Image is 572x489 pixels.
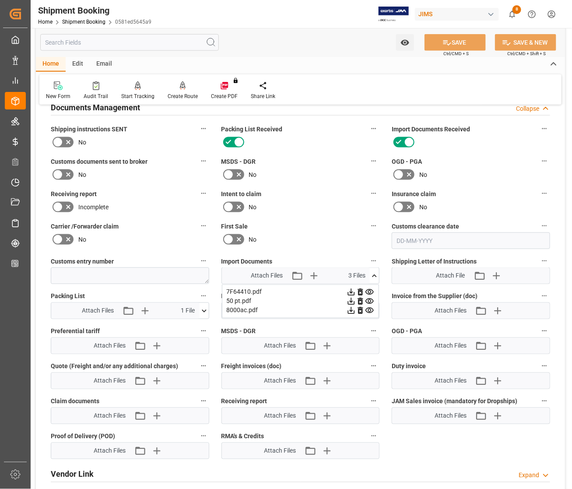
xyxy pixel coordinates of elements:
span: Duty invoice [392,362,426,371]
div: Expand [519,471,539,480]
button: Invoice from the Supplier (doc) [539,290,550,302]
div: Edit [66,57,90,72]
button: SAVE [425,34,486,51]
span: Quote (Freight and/or any additional charges) [51,362,178,371]
span: Attach Files [435,341,467,351]
span: No [78,170,86,179]
img: Exertis%20JAM%20-%20Email%20Logo.jpg_1722504956.jpg [379,7,409,22]
button: First Sale [368,220,379,232]
div: Collapse [516,104,539,113]
a: Shipment Booking [62,19,105,25]
button: Freight invoices (doc) [368,360,379,372]
span: Attach Files [94,341,126,351]
span: Intent to claim [221,190,262,199]
span: Attach File [436,271,465,281]
span: Incomplete [78,203,109,212]
span: Preferential tariff [51,327,100,336]
span: Proof of Delivery (POD) [51,432,115,441]
span: Freight invoices (doc) [221,362,282,371]
span: Customs documents sent to broker [51,157,147,166]
span: Customs clearance date [392,222,459,231]
button: Packing List Received [368,123,379,134]
span: 3 Files [348,271,365,281]
button: Claim documents [198,395,209,407]
button: open menu [396,34,414,51]
span: Claim documents [51,397,99,406]
button: Packing List [198,290,209,302]
div: Shipment Booking [38,4,151,17]
span: Attach Files [264,447,296,456]
input: Search Fields [40,34,219,51]
span: Attach Files [251,271,283,281]
button: MSDS - DGR [368,155,379,167]
span: Import Documents Received [392,125,470,134]
button: Customs entry number [198,255,209,267]
span: Packing List [51,292,85,301]
span: Receiving report [51,190,97,199]
h2: Documents Management [51,102,140,113]
button: Customs clearance date [539,220,550,232]
button: JAM Sales invoice (mandatory for Dropships) [539,395,550,407]
button: RMA's & Credits [368,430,379,442]
span: RMA's & Credits [221,432,264,441]
div: Home [36,57,66,72]
span: No [78,235,86,244]
span: Receiving report [221,397,267,406]
span: Customs entry number [51,257,114,266]
button: Duty invoice [539,360,550,372]
button: SAVE & NEW [495,34,556,51]
span: Shipping Letter of Instructions [392,257,477,266]
span: Attach Files [264,376,296,386]
div: Audit Trail [84,92,108,100]
span: Ctrl/CMD + Shift + S [507,50,546,57]
span: Shipping instructions SENT [51,125,127,134]
button: Proof of Delivery (POD) [198,430,209,442]
span: Attach Files [94,447,126,456]
button: Insurance claim [539,188,550,199]
div: Create Route [168,92,198,100]
span: No [78,138,86,147]
button: Import Documents Received [539,123,550,134]
div: 7F64410.pdf [227,288,375,297]
button: Receiving report [198,188,209,199]
span: JAM Sales invoice (mandatory for Dropships) [392,397,517,406]
span: No [419,170,427,179]
span: Insurance claim [392,190,436,199]
div: Email [90,57,119,72]
span: Attach Files [435,412,467,421]
button: Shipping Letter of Instructions [539,255,550,267]
div: New Form [46,92,70,100]
span: Attach Files [435,376,467,386]
span: No [249,170,257,179]
span: Ctrl/CMD + S [443,50,469,57]
span: First Sale [221,222,248,231]
button: Customs documents sent to broker [198,155,209,167]
button: OGD - PGA [539,325,550,337]
div: 8000ac.pdf [227,306,375,315]
span: Attach Files [82,306,114,316]
button: Help Center [522,4,542,24]
button: MSDS - DGR [368,325,379,337]
span: Attach Files [264,341,296,351]
span: 8 [512,5,521,14]
button: show 8 new notifications [502,4,522,24]
span: OGD - PGA [392,327,422,336]
span: 1 File [181,306,195,316]
button: JIMS [415,6,502,22]
button: Shipping instructions SENT [198,123,209,134]
span: No [249,203,257,212]
div: 50 pt.pdf [227,297,375,306]
button: OGD - PGA [539,155,550,167]
span: No [419,203,427,212]
span: Packing List Received [221,125,283,134]
div: JIMS [415,8,499,21]
span: MSDS - DGR [221,327,256,336]
button: Import Documents [368,255,379,267]
input: DD-MM-YYYY [392,232,550,249]
span: Master [PERSON_NAME] of Lading (doc) [221,292,333,301]
div: Start Tracking [121,92,154,100]
span: Carrier /Forwarder claim [51,222,119,231]
button: Quote (Freight and/or any additional charges) [198,360,209,372]
h2: Vendor Link [51,468,94,480]
span: OGD - PGA [392,157,422,166]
